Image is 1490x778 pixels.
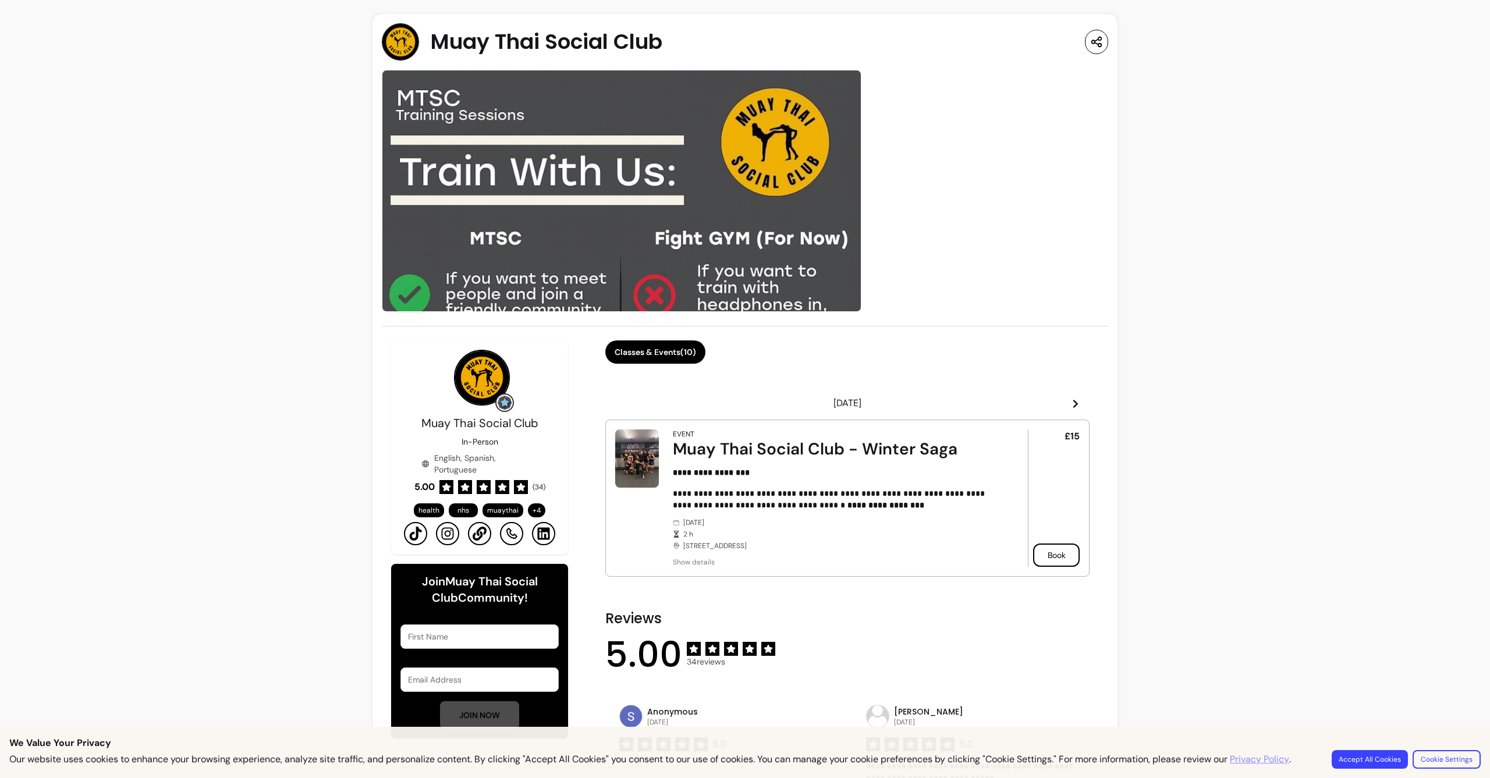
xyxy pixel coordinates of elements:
[408,674,551,685] input: Email Address
[673,429,694,439] div: Event
[1230,752,1289,766] a: Privacy Policy
[462,436,498,447] p: In-Person
[400,573,559,606] h6: Join Muay Thai Social Club Community!
[687,656,775,667] span: 34 reviews
[9,736,1481,750] p: We Value Your Privacy
[9,752,1291,766] p: Our website uses cookies to enhance your browsing experience, analyze site traffic, and personali...
[487,506,519,515] span: muaythai
[382,23,419,61] img: Provider image
[431,30,662,54] span: Muay Thai Social Club
[457,506,469,515] span: nhs
[408,631,551,642] input: First Name
[647,717,698,727] p: [DATE]
[673,439,995,460] div: Muay Thai Social Club - Winter Saga
[673,557,995,567] span: Show details
[414,480,435,494] span: 5.00
[683,530,995,539] span: 2 h
[454,350,510,406] img: Provider image
[418,506,439,515] span: health
[421,452,538,475] div: English, Spanish, Portuguese
[1332,750,1408,769] button: Accept All Cookies
[867,705,889,727] img: avatar
[1065,429,1080,443] span: £15
[498,396,512,410] img: Grow
[382,70,861,312] img: image-0
[530,506,543,515] span: + 4
[605,609,1090,628] h2: Reviews
[421,415,538,431] span: Muay Thai Social Club
[673,518,995,550] div: [DATE] [STREET_ADDRESS]
[1413,750,1481,769] button: Cookie Settings
[894,706,963,717] p: [PERSON_NAME]
[605,340,705,364] button: Classes & Events(10)
[647,706,698,717] p: Anonymous
[894,717,963,727] p: [DATE]
[605,637,682,672] span: 5.00
[605,392,1090,415] header: [DATE]
[615,429,659,488] img: Muay Thai Social Club - Winter Saga
[620,705,642,727] img: avatar
[1033,543,1080,567] button: Book
[533,482,545,492] span: ( 34 )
